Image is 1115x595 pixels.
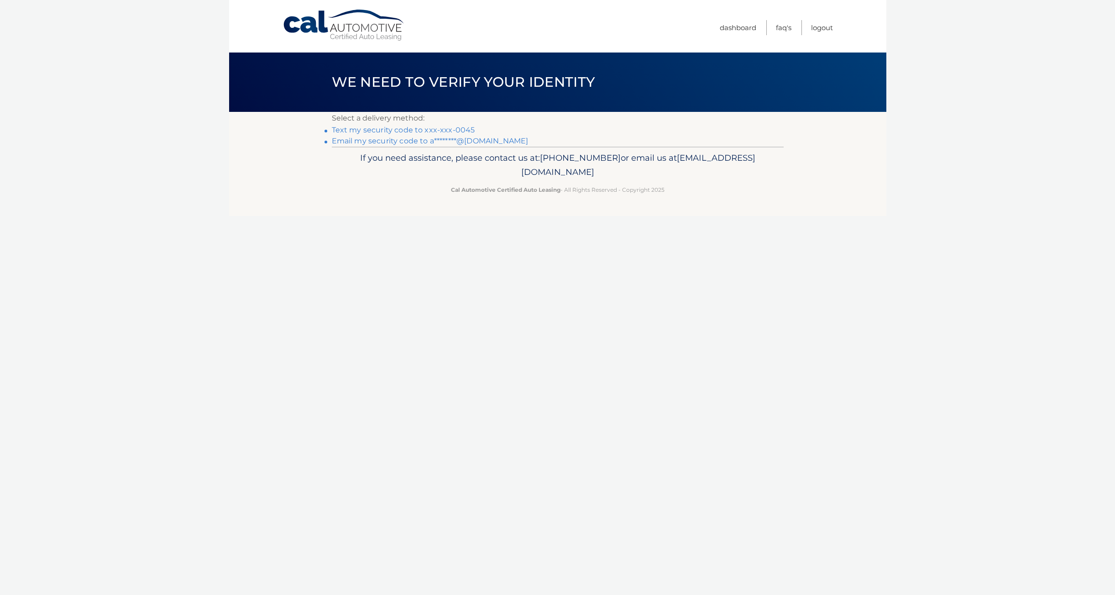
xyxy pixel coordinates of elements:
a: Logout [811,20,833,35]
a: Text my security code to xxx-xxx-0045 [332,126,475,134]
p: If you need assistance, please contact us at: or email us at [338,151,778,180]
p: - All Rights Reserved - Copyright 2025 [338,185,778,195]
span: We need to verify your identity [332,74,595,90]
strong: Cal Automotive Certified Auto Leasing [451,186,560,193]
p: Select a delivery method: [332,112,784,125]
a: Cal Automotive [283,9,406,42]
a: Dashboard [720,20,756,35]
span: [PHONE_NUMBER] [540,153,621,163]
a: Email my security code to a********@[DOMAIN_NAME] [332,137,529,145]
a: FAQ's [776,20,791,35]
